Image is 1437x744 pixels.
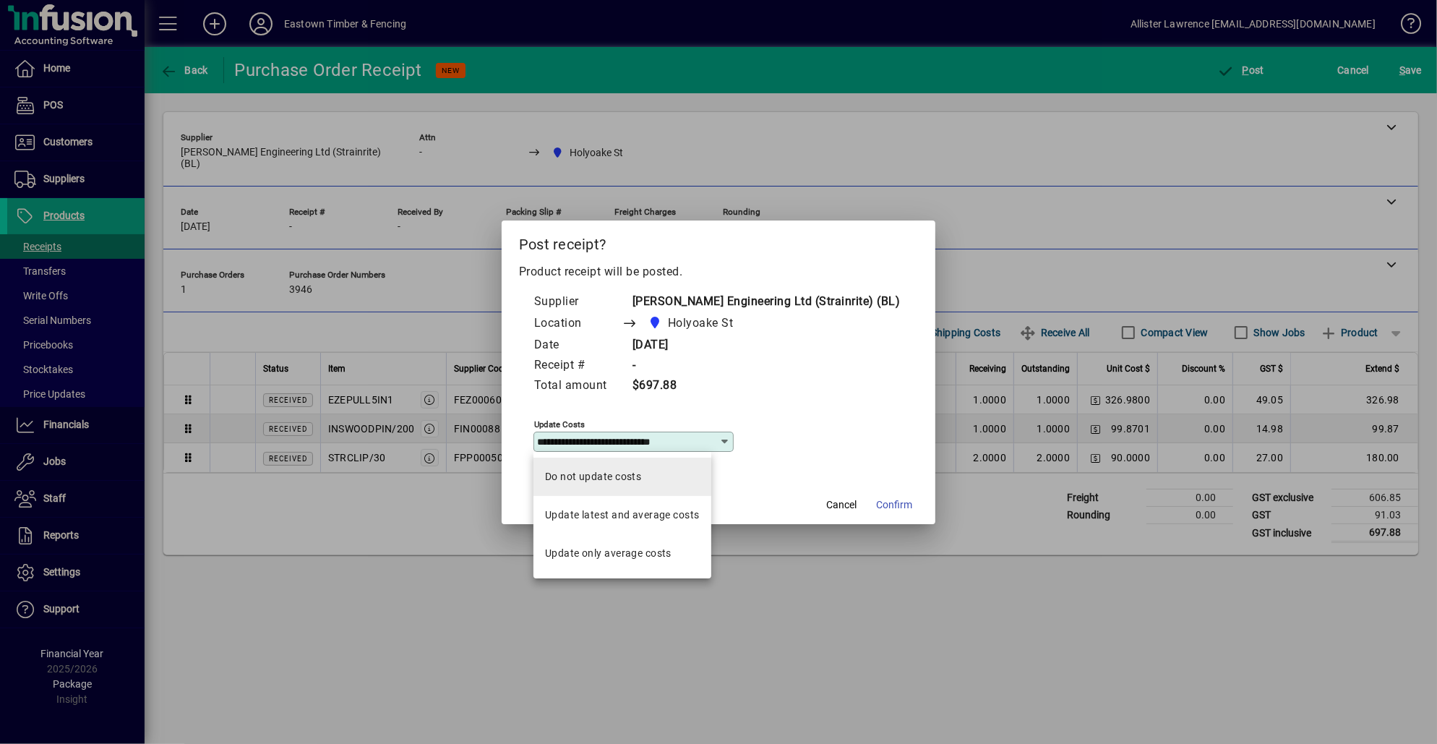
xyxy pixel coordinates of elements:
[519,263,918,281] p: Product receipt will be posted.
[545,546,672,561] div: Update only average costs
[533,458,711,496] mat-option: Do not update costs
[622,292,901,312] td: [PERSON_NAME] Engineering Ltd (Strainrite) (BL)
[622,335,901,356] td: [DATE]
[622,376,901,396] td: $697.88
[870,492,918,518] button: Confirm
[533,312,622,335] td: Location
[533,496,711,534] mat-option: Update latest and average costs
[533,292,622,312] td: Supplier
[533,356,622,376] td: Receipt #
[533,534,711,573] mat-option: Update only average costs
[622,356,901,376] td: -
[533,376,622,396] td: Total amount
[533,335,622,356] td: Date
[545,508,700,523] div: Update latest and average costs
[826,497,857,513] span: Cancel
[818,492,865,518] button: Cancel
[644,313,739,333] span: Holyoake St
[545,469,641,484] div: Do not update costs
[876,497,912,513] span: Confirm
[502,221,935,262] h2: Post receipt?
[534,419,585,429] mat-label: Update costs
[668,315,734,332] span: Holyoake St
